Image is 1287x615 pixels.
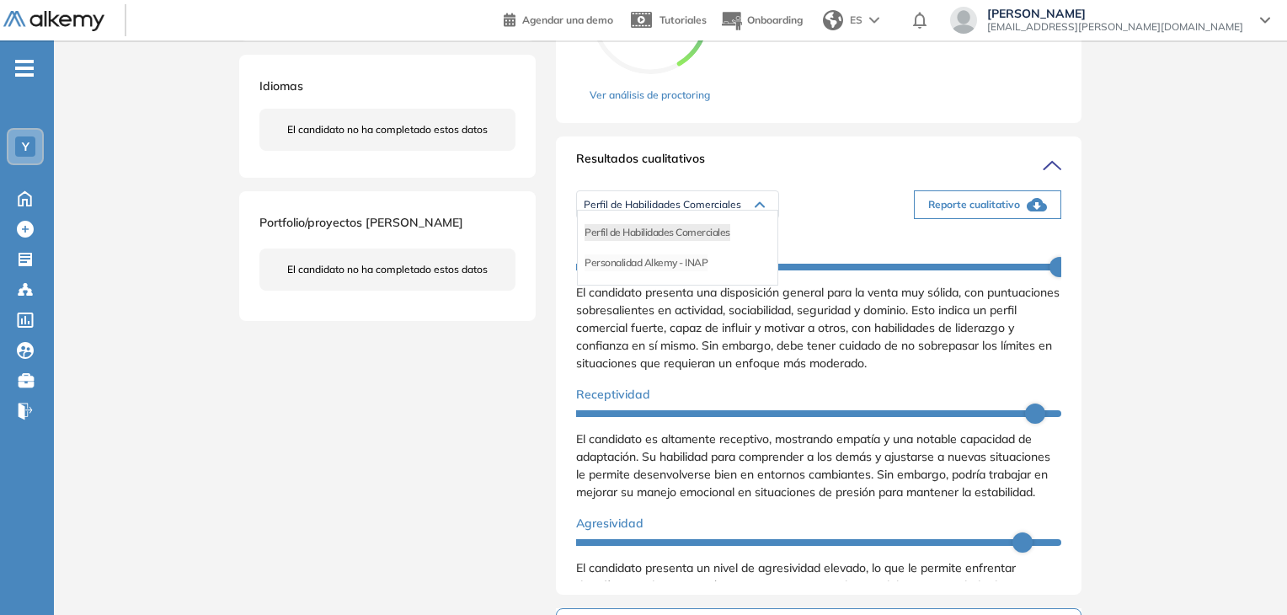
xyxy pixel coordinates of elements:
span: Idiomas [259,78,303,94]
iframe: Chat Widget [1203,534,1287,615]
img: Logo [3,11,104,32]
li: Personalidad Alkemy - INAP [585,254,708,271]
span: Tutoriales [660,13,707,26]
span: [PERSON_NAME] [987,7,1243,20]
span: El candidato es altamente receptivo, mostrando empatía y una notable capacidad de adaptación. Su ... [576,431,1050,500]
i: - [15,67,34,70]
a: Agendar una demo [504,8,613,29]
img: world [823,10,843,30]
a: Ver análisis de proctoring [590,88,710,103]
span: Agresividad [576,515,643,532]
span: Perfil de Habilidades Comerciales [584,198,741,211]
span: Onboarding [747,13,803,26]
span: Portfolio/proyectos [PERSON_NAME] [259,215,463,230]
span: Resultados cualitativos [576,150,705,177]
button: Reporte cualitativo [914,190,1061,219]
span: El candidato presenta una disposición general para la venta muy sólida, con puntuaciones sobresal... [576,285,1060,371]
button: Onboarding [720,3,803,39]
span: El candidato no ha completado estos datos [287,122,488,137]
li: Perfil de Habilidades Comerciales [585,224,730,241]
span: ES [850,13,862,28]
div: Widget de chat [1203,534,1287,615]
span: Reporte cualitativo [928,197,1020,212]
span: Y [22,140,29,153]
img: arrow [869,17,879,24]
span: El candidato no ha completado estos datos [287,262,488,277]
span: Disposición General para la Venta [576,239,765,257]
span: [EMAIL_ADDRESS][PERSON_NAME][DOMAIN_NAME] [987,20,1243,34]
span: Agendar una demo [522,13,613,26]
span: Receptividad [576,386,650,404]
